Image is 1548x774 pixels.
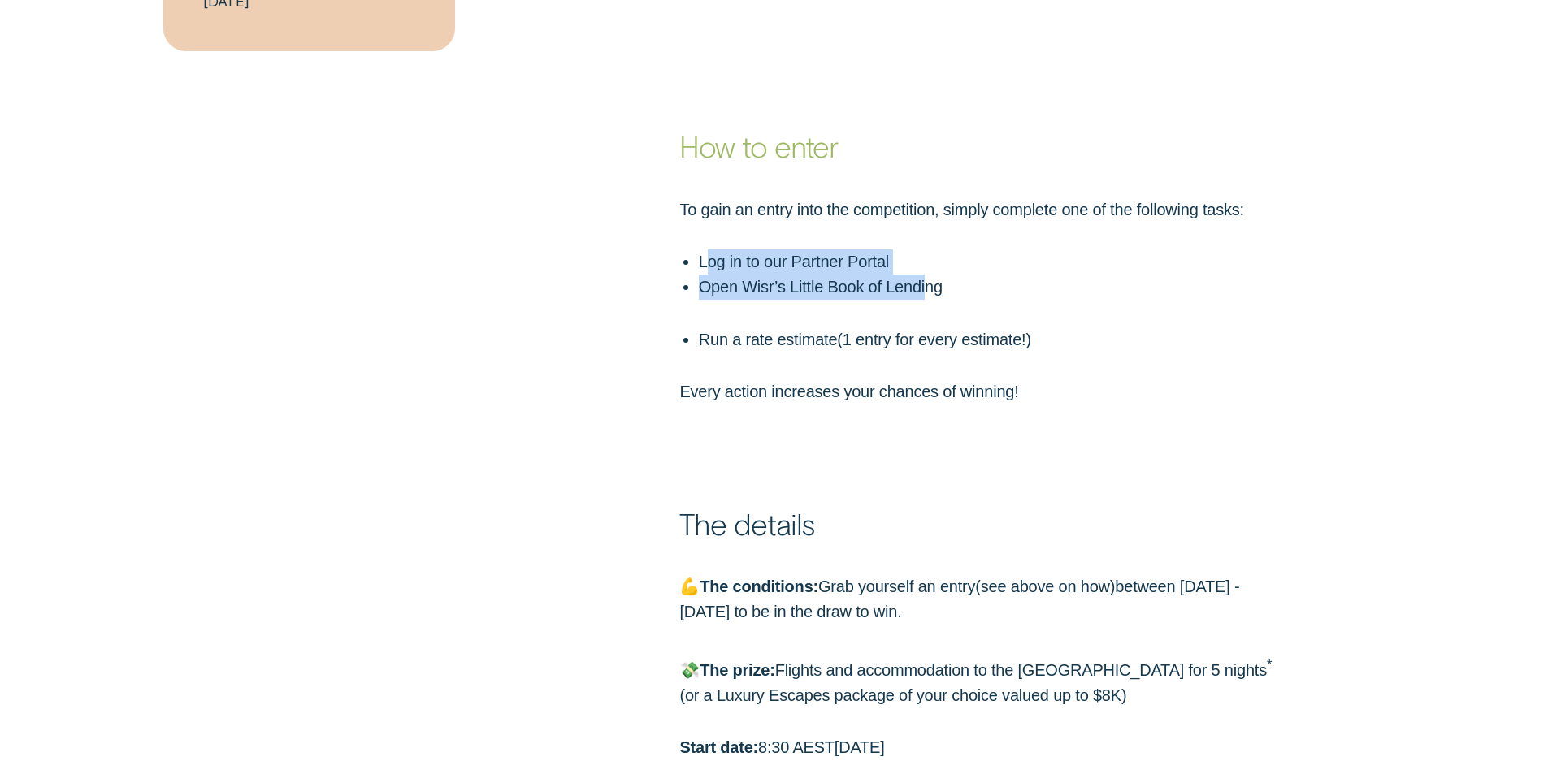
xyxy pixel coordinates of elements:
[700,577,818,595] strong: The conditions:
[1121,686,1126,704] span: )
[1110,577,1115,595] span: )
[975,577,980,595] span: (
[700,661,774,679] strong: The prize:
[679,379,1281,404] p: Every action increases your chances of winning!
[679,738,758,756] strong: Start date:
[699,327,1282,352] p: Run a rate estimate 1 entry for every estimate!
[679,128,838,163] strong: How to enter
[679,735,1281,760] p: 8:30 AEST[DATE]
[699,275,1282,300] p: Open Wisr’s Little Book of Lending
[679,686,684,704] span: (
[1025,331,1030,348] span: )
[679,505,815,541] strong: The details
[679,197,1281,223] p: To gain an entry into the competition, simply complete one of the following tasks:
[837,331,842,348] span: (
[699,249,1282,275] p: Log in to our Partner Portal
[679,652,1281,708] p: 💸 Flights and accommodation to the [GEOGRAPHIC_DATA] for 5 nights or a Luxury Escapes package of ...
[679,574,1281,625] p: 💪 Grab yourself an entry see above on how between [DATE] - [DATE] to be in the draw to win.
